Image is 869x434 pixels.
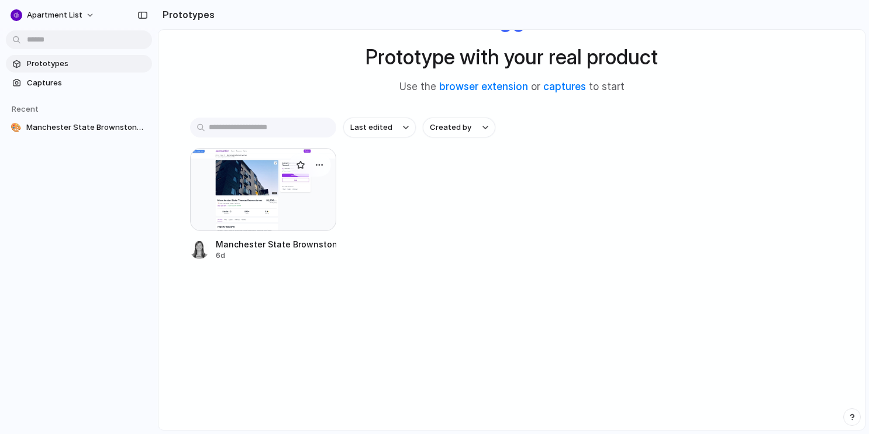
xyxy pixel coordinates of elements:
[399,80,625,95] span: Use the or to start
[190,148,336,261] a: Manchester State Brownstones Matchmaker InsightsManchester State Brownstones Matchmaker Insights6d
[12,104,39,113] span: Recent
[27,9,82,21] span: Apartment List
[216,238,336,250] div: Manchester State Brownstones Matchmaker Insights
[430,122,471,133] span: Created by
[27,77,147,89] span: Captures
[365,42,658,73] h1: Prototype with your real product
[158,8,215,22] h2: Prototypes
[6,74,152,92] a: Captures
[350,122,392,133] span: Last edited
[216,250,336,261] div: 6d
[543,81,586,92] a: captures
[423,118,495,137] button: Created by
[11,122,22,133] div: 🎨
[439,81,528,92] a: browser extension
[6,55,152,73] a: Prototypes
[27,58,147,70] span: Prototypes
[6,6,101,25] button: Apartment List
[6,119,152,136] a: 🎨Manchester State Brownstones Matchmaker Insights
[26,122,147,133] span: Manchester State Brownstones Matchmaker Insights
[343,118,416,137] button: Last edited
